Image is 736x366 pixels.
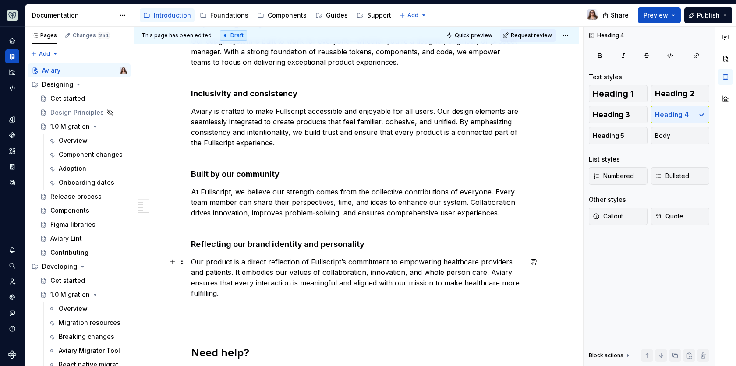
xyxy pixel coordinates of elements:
a: Onboarding dates [45,176,131,190]
div: Get started [50,276,85,285]
div: Components [50,206,89,215]
a: Aviary Lint [36,232,131,246]
a: Invite team [5,274,19,289]
a: Get started [36,91,131,106]
span: Heading 2 [655,89,694,98]
span: Bulleted [655,172,689,180]
a: Overview [45,134,131,148]
a: Component changes [45,148,131,162]
span: This page has been edited. [142,32,213,39]
div: Support [367,11,391,20]
button: Notifications [5,243,19,257]
div: Text styles [589,73,622,81]
a: Introduction [140,8,195,22]
div: Designing [42,80,73,89]
div: Overview [59,136,88,145]
img: Brittany Hogg [120,67,127,74]
p: Our product is a direct reflection of Fullscript’s commitment to empowering healthcare providers ... [191,257,522,299]
a: Migration resources [45,316,131,330]
a: Storybook stories [5,160,19,174]
a: Components [36,204,131,218]
button: Bulleted [651,167,710,185]
a: Data sources [5,176,19,190]
div: Block actions [589,349,631,362]
a: 1.0 Migration [36,288,131,302]
div: Breaking changes [59,332,114,341]
span: Heading 1 [593,89,634,98]
a: Overview [45,302,131,316]
div: Contributing [50,248,88,257]
div: Developing [28,260,131,274]
button: Heading 5 [589,127,648,144]
h2: Need help? [191,346,522,360]
span: Quote [655,212,683,221]
a: Analytics [5,65,19,79]
button: Callout [589,208,648,225]
span: Request review [511,32,552,39]
div: 1.0 Migration [50,290,90,299]
div: Contact support [5,306,19,320]
div: Migration resources [59,318,120,327]
div: Changes [73,32,110,39]
p: At Fullscript, we believe our strength comes from the collective contributions of everyone. Every... [191,187,522,229]
button: Quick preview [444,29,496,42]
button: Request review [500,29,556,42]
button: Search ⌘K [5,259,19,273]
span: Numbered [593,172,634,180]
a: Code automation [5,81,19,95]
span: Callout [593,212,623,221]
div: Onboarding dates [59,178,114,187]
a: Documentation [5,49,19,63]
div: Adoption [59,164,86,173]
div: Other styles [589,195,626,204]
a: Home [5,34,19,48]
div: Release process [50,192,102,201]
a: Figma libraries [36,218,131,232]
a: Release process [36,190,131,204]
span: 254 [98,32,110,39]
p: Aviary is crafted to make Fullscript accessible and enjoyable for all users. Our design elements ... [191,106,522,158]
div: Page tree [140,7,395,24]
a: Assets [5,144,19,158]
a: Design tokens [5,113,19,127]
button: Heading 3 [589,106,648,123]
a: AviaryBrittany Hogg [28,63,131,77]
a: Foundations [196,8,252,22]
img: Brittany Hogg [587,9,598,20]
span: Share [611,11,629,20]
div: Get started [50,94,85,103]
a: Components [5,128,19,142]
button: Preview [638,7,681,23]
svg: Supernova Logo [8,350,17,359]
img: 256e2c79-9abd-4d59-8978-03feab5a3943.png [7,10,18,21]
a: Adoption [45,162,131,176]
div: Designing [28,77,131,91]
button: Heading 2 [651,85,710,102]
h4: Reflecting our brand identity and personality [191,239,522,250]
div: Guides [326,11,348,20]
div: Introduction [154,11,191,20]
a: Settings [5,290,19,304]
span: Heading 3 [593,110,630,119]
button: Quote [651,208,710,225]
span: Body [655,131,670,140]
div: Aviary Lint [50,234,82,243]
div: Overview [59,304,88,313]
div: Draft [220,30,247,41]
div: Design Principles [50,108,104,117]
div: Component changes [59,150,123,159]
div: 1.0 Migration [50,122,90,131]
span: Publish [697,11,720,20]
a: Aviary Migrator Tool [45,344,131,358]
button: Share [598,7,634,23]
